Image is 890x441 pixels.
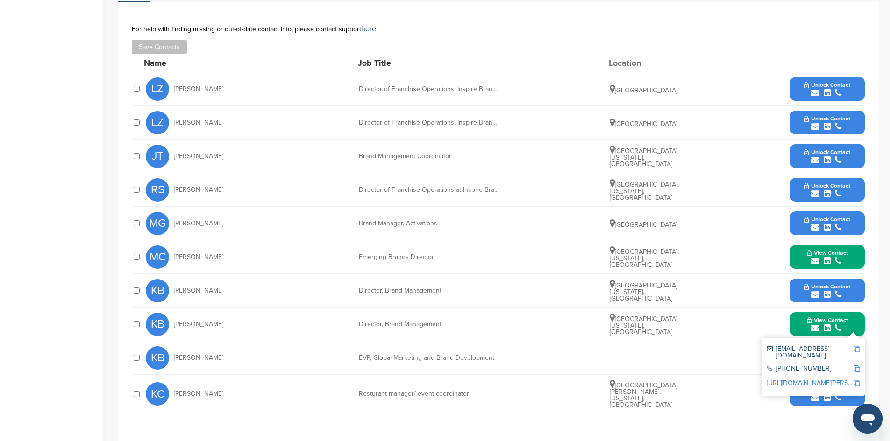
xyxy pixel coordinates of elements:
span: Unlock Contact [804,283,850,290]
div: Brand Manager, Activations [359,220,499,227]
span: [PERSON_NAME] [174,86,223,92]
span: [PERSON_NAME] [174,153,223,160]
button: Unlock Contact [793,176,862,204]
button: View Contact [796,310,859,338]
span: KB [146,279,169,302]
div: Director of Franchise Operations, Inspire Brands [359,86,499,92]
div: Director of Franchise Operations at Inspire Brands | Buffalo Wild Wings [359,187,499,193]
span: Unlock Contact [804,182,850,189]
iframe: Button to launch messaging window [853,404,883,434]
span: [PERSON_NAME] [174,287,223,294]
img: Copy [854,380,860,386]
span: KB [146,313,169,336]
button: Unlock Contact [793,75,862,103]
span: [GEOGRAPHIC_DATA], [US_STATE], [GEOGRAPHIC_DATA] [610,147,679,168]
span: [GEOGRAPHIC_DATA], [US_STATE], [GEOGRAPHIC_DATA] [610,248,679,269]
span: View Contact [807,250,848,256]
a: [URL][DOMAIN_NAME][PERSON_NAME] [767,379,881,387]
span: KB [146,346,169,370]
button: Unlock Contact [793,277,862,305]
button: Unlock Contact [793,109,862,137]
div: Name [144,59,247,67]
span: [GEOGRAPHIC_DATA], [US_STATE], [GEOGRAPHIC_DATA] [610,181,679,202]
span: [GEOGRAPHIC_DATA][PERSON_NAME], [US_STATE], [GEOGRAPHIC_DATA] [610,381,677,409]
span: [GEOGRAPHIC_DATA], [US_STATE], [GEOGRAPHIC_DATA] [610,281,679,302]
div: Job Title [358,59,498,67]
span: LZ [146,77,169,101]
div: Resturant manager/ event coordinator [359,391,499,397]
div: Emerging Brands Director [359,254,499,260]
span: KC [146,382,169,406]
div: [EMAIL_ADDRESS][DOMAIN_NAME] [767,346,853,359]
span: [PERSON_NAME] [174,321,223,328]
div: Director of Franchise Operations, Inspire Brands [359,119,499,126]
span: Unlock Contact [804,115,850,122]
span: Unlock Contact [804,216,850,223]
button: View Contact [796,243,859,271]
div: EVP, Global Marketing and Brand Development [359,355,499,361]
span: LZ [146,111,169,134]
img: Copy [854,365,860,372]
span: [GEOGRAPHIC_DATA] [610,221,677,229]
span: JT [146,145,169,168]
span: [GEOGRAPHIC_DATA], [US_STATE], [GEOGRAPHIC_DATA] [610,315,679,336]
span: RS [146,178,169,202]
span: [PERSON_NAME] [174,355,223,361]
img: Copy [854,346,860,352]
button: Unlock Contact [793,142,862,170]
span: [PERSON_NAME] [174,119,223,126]
div: Director, Brand Management [359,321,499,328]
span: [PERSON_NAME] [174,254,223,260]
span: [GEOGRAPHIC_DATA] [610,120,677,128]
div: Director, Brand Management [359,287,499,294]
span: [PERSON_NAME] [174,391,223,397]
div: For help with finding missing or out-of-date contact info, please contact support . [132,25,865,33]
span: Unlock Contact [804,149,850,155]
div: Location [609,59,679,67]
span: MG [146,212,169,235]
span: [GEOGRAPHIC_DATA] [610,86,677,94]
span: MC [146,245,169,269]
div: Brand Management Coordinator [359,153,499,160]
span: [PERSON_NAME] [174,220,223,227]
a: here [361,24,376,34]
span: [PERSON_NAME] [174,187,223,193]
button: Unlock Contact [793,210,862,238]
span: View Contact [807,317,848,323]
div: [PHONE_NUMBER] [767,365,853,373]
button: Save Contacts [132,40,187,54]
span: Unlock Contact [804,82,850,88]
